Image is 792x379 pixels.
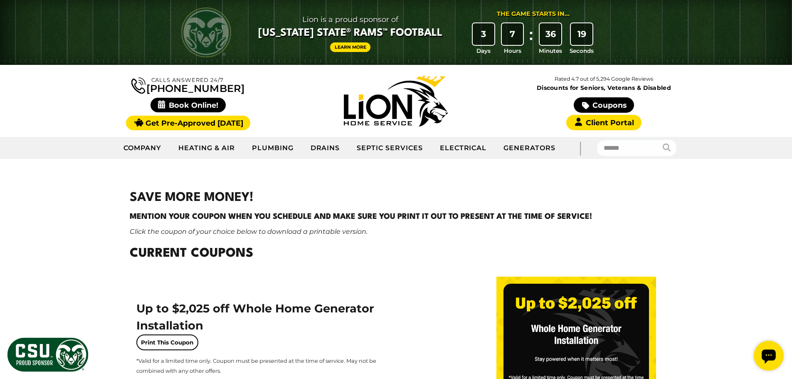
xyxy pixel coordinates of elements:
[130,245,663,263] h2: Current Coupons
[502,85,706,91] span: Discounts for Seniors, Veterans & Disabled
[136,358,376,374] span: *Valid for a limited time only. Coupon must be presented at the time of service. May not be combi...
[330,42,371,52] a: Learn More
[570,47,594,55] span: Seconds
[130,192,254,204] strong: SAVE MORE MONEY!
[344,76,448,126] img: Lion Home Service
[136,334,198,350] a: Print This Coupon
[130,211,663,223] h4: Mention your coupon when you schedule and make sure you print it out to present at the time of se...
[131,76,244,94] a: [PHONE_NUMBER]
[476,47,491,55] span: Days
[3,3,33,33] div: Open chat widget
[564,137,597,159] div: |
[473,23,494,45] div: 3
[130,228,368,235] em: Click the coupon of your choice below to download a printable version.
[181,7,231,57] img: CSU Rams logo
[258,13,442,26] span: Lion is a proud sponsor of
[539,47,562,55] span: Minutes
[151,98,226,112] span: Book Online!
[258,26,442,40] span: [US_STATE] State® Rams™ Football
[574,97,634,113] a: Coupons
[244,138,302,159] a: Plumbing
[527,23,535,55] div: :
[500,74,708,84] p: Rated 4.7 out of 5,294 Google Reviews
[302,138,349,159] a: Drains
[504,47,521,55] span: Hours
[432,138,496,159] a: Electrical
[348,138,431,159] a: Septic Services
[170,138,243,159] a: Heating & Air
[6,337,89,373] img: CSU Sponsor Badge
[540,23,561,45] div: 36
[502,23,523,45] div: 7
[115,138,170,159] a: Company
[571,23,592,45] div: 19
[136,302,374,332] span: Up to $2,025 off Whole Home Generator Installation
[126,116,250,130] a: Get Pre-Approved [DATE]
[497,10,570,19] div: The Game Starts in...
[495,138,564,159] a: Generators
[566,115,641,130] a: Client Portal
